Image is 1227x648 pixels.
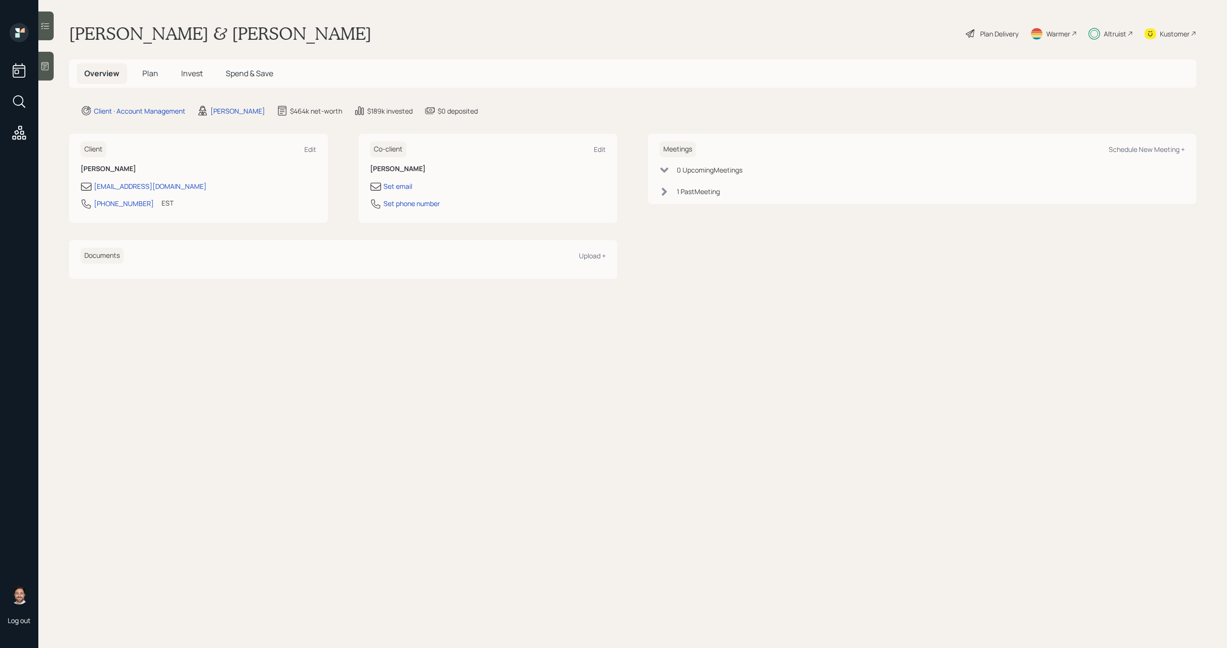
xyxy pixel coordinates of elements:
h6: Meetings [660,141,696,157]
div: $464k net-worth [290,106,342,116]
h6: Documents [81,248,124,264]
span: Overview [84,68,119,79]
div: Warmer [1046,29,1070,39]
div: $0 deposited [438,106,478,116]
div: Client · Account Management [94,106,185,116]
div: 0 Upcoming Meeting s [677,165,742,175]
div: [EMAIL_ADDRESS][DOMAIN_NAME] [94,181,207,191]
div: Schedule New Meeting + [1109,145,1185,154]
div: Set email [383,181,412,191]
span: Plan [142,68,158,79]
div: Plan Delivery [980,29,1019,39]
div: $189k invested [367,106,413,116]
div: Set phone number [383,198,440,208]
div: Upload + [579,251,606,260]
div: 1 Past Meeting [677,186,720,197]
div: Edit [304,145,316,154]
h6: [PERSON_NAME] [370,165,606,173]
div: EST [162,198,174,208]
div: [PERSON_NAME] [210,106,265,116]
h6: Co-client [370,141,406,157]
h6: [PERSON_NAME] [81,165,316,173]
span: Spend & Save [226,68,273,79]
h1: [PERSON_NAME] & [PERSON_NAME] [69,23,371,44]
div: Kustomer [1160,29,1190,39]
h6: Client [81,141,106,157]
div: [PHONE_NUMBER] [94,198,154,208]
span: Invest [181,68,203,79]
div: Log out [8,616,31,625]
img: michael-russo-headshot.png [10,585,29,604]
div: Edit [594,145,606,154]
div: Altruist [1104,29,1126,39]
